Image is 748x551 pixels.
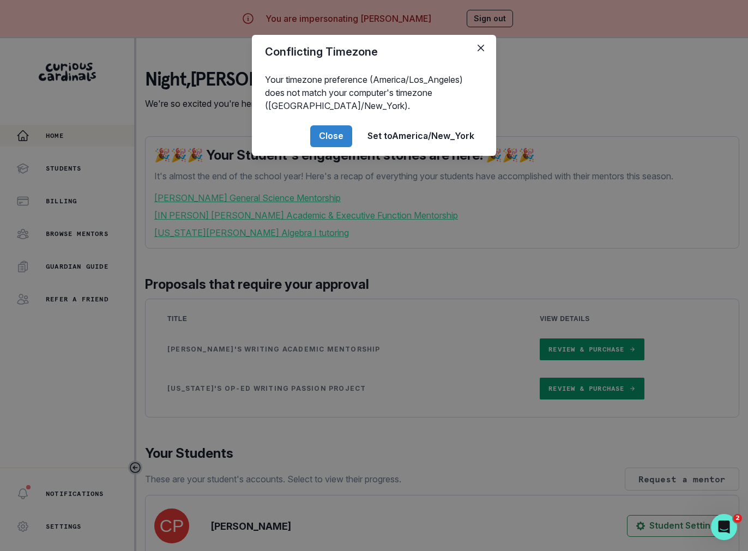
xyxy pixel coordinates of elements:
[310,125,352,147] button: Close
[252,35,496,69] header: Conflicting Timezone
[472,39,490,57] button: Close
[252,69,496,117] div: Your timezone preference (America/Los_Angeles) does not match your computer's timezone ([GEOGRAPH...
[711,514,737,540] iframe: Intercom live chat
[733,514,742,523] span: 2
[359,125,483,147] button: Set toAmerica/New_York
